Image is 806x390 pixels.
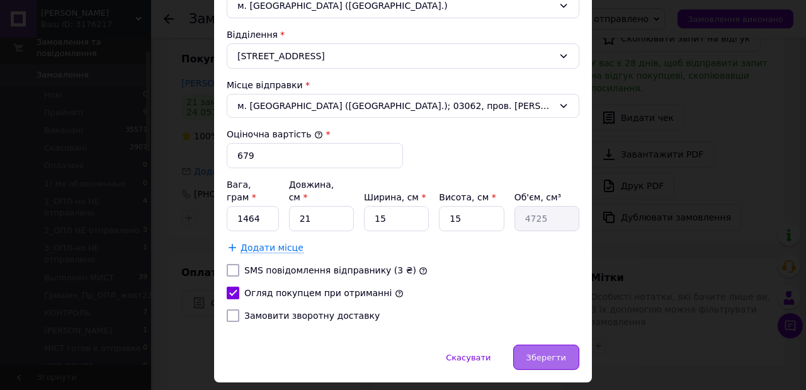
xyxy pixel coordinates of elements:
[244,311,380,321] label: Замовити зворотну доставку
[514,191,579,204] div: Об'єм, см³
[526,353,566,362] span: Зберегти
[289,180,334,202] label: Довжина, см
[227,28,579,41] div: Відділення
[446,353,491,362] span: Скасувати
[227,79,579,91] div: Місце відправки
[237,100,553,112] span: м. [GEOGRAPHIC_DATA] ([GEOGRAPHIC_DATA].); 03062, пров. [PERSON_NAME], 2/13
[439,192,496,202] label: Висота, см
[227,180,256,202] label: Вага, грам
[244,288,392,298] label: Огляд покупцем при отриманні
[364,192,426,202] label: Ширина, см
[241,243,304,253] span: Додати місце
[244,265,416,275] label: SMS повідомлення відправнику (3 ₴)
[227,129,323,139] label: Оціночна вартість
[227,43,579,69] div: [STREET_ADDRESS]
